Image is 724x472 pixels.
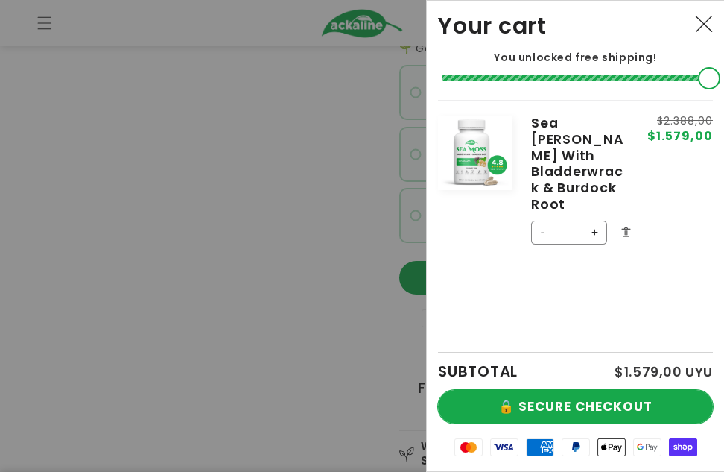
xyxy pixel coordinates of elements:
input: Quantity for Sea Moss With Bladderwrack &amp; Burdock Root [556,221,582,245]
h2: Your cart [438,12,547,40]
a: Sea [PERSON_NAME] With Bladderwrack & Burdock Root [531,116,629,213]
h2: SUBTOTAL [438,364,518,379]
button: Remove Sea Moss With Bladderwrack & Burdock Root [615,221,637,243]
s: $2.388,00 [647,116,713,126]
button: 🔒 SECURE CHECKOUT [438,390,713,424]
span: $1.579,00 [647,130,713,142]
p: You unlocked free shipping! [438,51,713,64]
button: Close [688,8,720,41]
p: $1.579,00 UYU [615,365,713,379]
